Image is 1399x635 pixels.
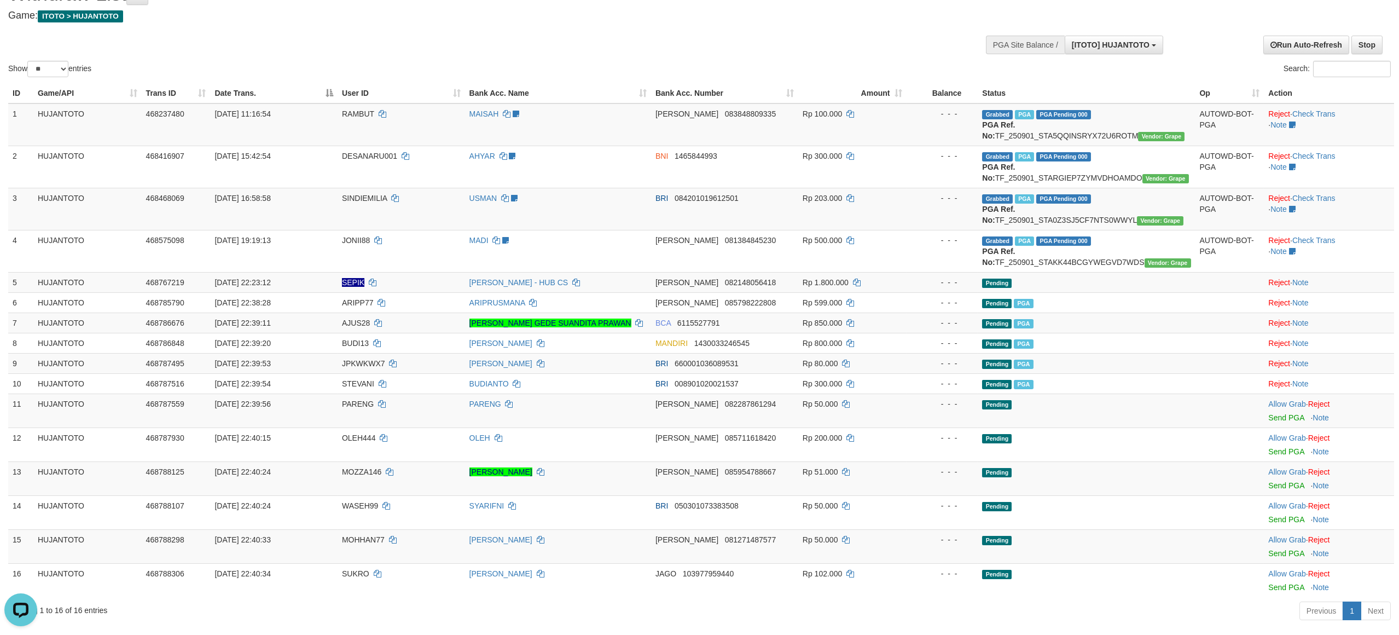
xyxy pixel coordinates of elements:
th: Date Trans.: activate to sort column descending [210,83,337,103]
span: 468787559 [146,400,184,408]
td: HUJANTOTO [33,333,142,353]
span: 468788298 [146,535,184,544]
b: PGA Ref. No: [982,163,1015,182]
span: MANDIRI [655,339,688,348]
a: Allow Grab [1268,501,1305,510]
td: 11 [8,394,33,428]
a: [PERSON_NAME] [469,359,532,368]
span: · [1268,434,1308,442]
td: TF_250901_STA0Z3SJ5CF7NTS0WWYL [978,188,1195,230]
span: Copy 082287861294 to clipboard [725,400,776,408]
span: Pending [982,536,1012,545]
span: Copy 1465844993 to clipboard [675,152,717,160]
span: · [1268,400,1308,408]
div: - - - [911,500,974,511]
span: WASEH99 [342,501,378,510]
div: - - - [911,235,974,246]
a: Send PGA [1268,515,1304,524]
a: Allow Grab [1268,434,1305,442]
label: Search: [1284,61,1391,77]
span: Rp 50.000 [803,535,838,544]
span: Pending [982,502,1012,511]
a: Note [1292,319,1309,327]
span: Marked by aeorizki [1015,152,1034,161]
td: 9 [8,353,33,373]
th: Trans ID: activate to sort column ascending [142,83,211,103]
span: Marked by aeonel [1014,380,1033,389]
span: Rp 500.000 [803,236,842,245]
td: HUJANTOTO [33,394,142,428]
td: 16 [8,563,33,597]
td: · [1264,495,1394,529]
span: Rp 50.000 [803,501,838,510]
span: PGA Pending [1036,110,1091,119]
span: BRI [655,379,668,388]
span: [PERSON_NAME] [655,278,718,287]
span: Grabbed [982,110,1013,119]
a: Note [1313,413,1329,422]
span: [DATE] 22:39:11 [214,319,270,327]
span: PARENG [342,400,374,408]
span: Marked by aeofett [1014,319,1033,328]
a: SYARIFNI [469,501,504,510]
span: [PERSON_NAME] [655,535,718,544]
span: DESANARU001 [342,152,397,160]
td: · [1264,394,1394,428]
span: Marked by aeonel [1014,339,1033,349]
th: Bank Acc. Name: activate to sort column ascending [465,83,651,103]
button: [ITOTO] HUJANTOTO [1065,36,1163,54]
span: Marked by aeovivi [1015,110,1034,119]
a: Run Auto-Refresh [1263,36,1349,54]
a: Note [1313,447,1329,456]
span: Copy 660001036089531 to clipboard [675,359,739,368]
span: Rp 80.000 [803,359,838,368]
td: 8 [8,333,33,353]
a: Allow Grab [1268,400,1305,408]
a: Note [1270,163,1287,171]
a: BUDIANTO [469,379,509,388]
span: JONII88 [342,236,370,245]
a: [PERSON_NAME] [469,535,532,544]
a: USMAN [469,194,497,203]
span: SUKRO [342,569,369,578]
td: · [1264,563,1394,597]
span: 468787516 [146,379,184,388]
span: [DATE] 22:39:20 [214,339,270,348]
span: Vendor URL: https://settle31.1velocity.biz [1137,216,1183,226]
td: HUJANTOTO [33,272,142,292]
a: [PERSON_NAME] GEDE SUANDITA PRAWAN [469,319,631,327]
th: Balance [907,83,978,103]
b: PGA Ref. No: [982,120,1015,140]
span: Pending [982,279,1012,288]
span: 468787495 [146,359,184,368]
td: 7 [8,313,33,333]
td: HUJANTOTO [33,313,142,333]
span: Copy 103977959440 to clipboard [683,569,734,578]
span: [DATE] 15:42:54 [214,152,270,160]
td: · [1264,313,1394,333]
span: Copy 081384845230 to clipboard [725,236,776,245]
span: BNI [655,152,668,160]
td: TF_250901_STARGIEP7ZYMVDHOAMDO [978,146,1195,188]
span: AJUS28 [342,319,370,327]
a: Allow Grab [1268,535,1305,544]
td: 4 [8,230,33,272]
a: Note [1313,481,1329,490]
span: 468416907 [146,152,184,160]
div: - - - [911,317,974,328]
select: Showentries [27,61,68,77]
a: 1 [1343,602,1361,620]
a: Reject [1268,109,1290,118]
span: Rp 300.000 [803,152,842,160]
span: BUDI13 [342,339,369,348]
span: Rp 50.000 [803,400,838,408]
a: [PERSON_NAME] [469,569,532,578]
span: [DATE] 22:40:34 [214,569,270,578]
a: Reject [1308,400,1330,408]
span: Vendor URL: https://settle31.1velocity.biz [1142,174,1189,183]
td: · [1264,333,1394,353]
span: Rp 51.000 [803,467,838,476]
a: Reject [1268,278,1290,287]
a: Allow Grab [1268,467,1305,476]
td: 3 [8,188,33,230]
